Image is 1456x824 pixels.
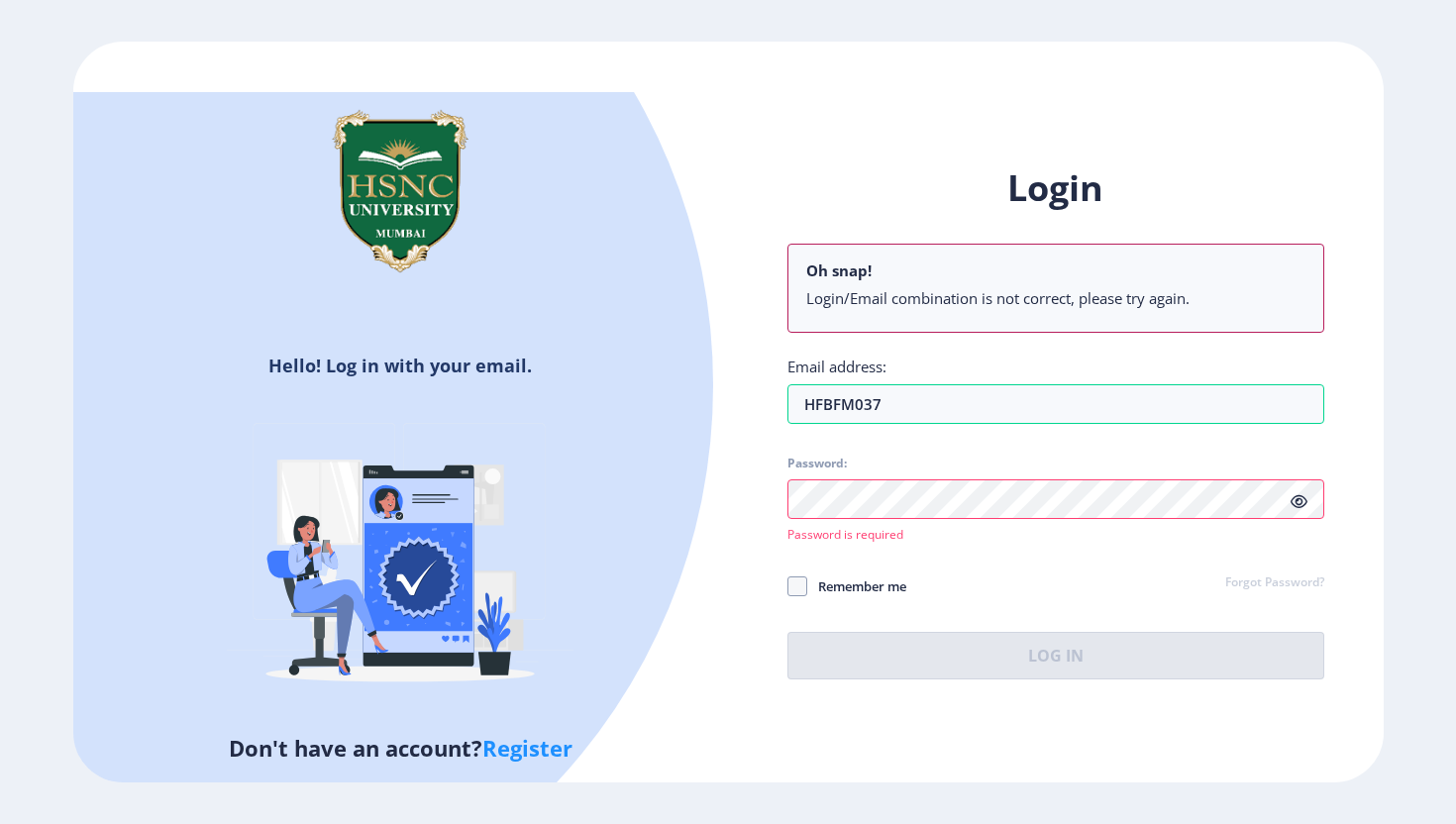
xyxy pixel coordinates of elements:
span: Password is required [787,526,903,543]
input: Email address [787,384,1324,424]
button: Log In [787,632,1324,679]
b: Oh snap! [806,260,872,280]
a: Register [482,733,572,763]
label: Password: [787,456,847,471]
span: Remember me [807,574,906,598]
li: Login/Email combination is not correct, please try again. [806,288,1305,308]
label: Email address: [787,357,886,376]
a: Forgot Password? [1225,574,1324,592]
img: hsnc.png [301,92,499,290]
img: Verified-rafiki.svg [227,385,573,732]
h1: Login [787,164,1324,212]
h5: Don't have an account? [88,732,714,764]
